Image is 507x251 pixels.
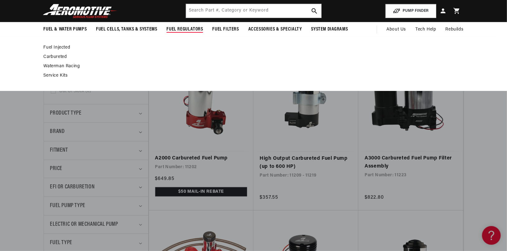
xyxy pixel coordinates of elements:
span: Product type [50,109,82,118]
span: Fuel Regulators [167,26,203,33]
a: High Output Carbureted Fuel Pump (up to 600 HP) [260,155,352,171]
summary: Fuel Regulators [162,22,208,37]
a: Waterman Racing [44,64,457,69]
button: PUMP FINDER [385,4,436,18]
span: Tech Help [415,26,436,33]
summary: Electric or Mechanical Pump (0 selected) [50,215,142,234]
summary: Brand (0 selected) [50,123,142,141]
span: EFI or Carburetion [50,183,95,192]
input: Search by Part Number, Category or Keyword [186,4,321,18]
summary: Rebuilds [441,22,468,37]
a: Service Kits [44,73,457,78]
summary: Fuel & Water Pumps [39,22,92,37]
span: Fuel & Water Pumps [44,26,87,33]
summary: Price [50,160,142,178]
span: About Us [386,27,406,32]
summary: Fuel Pump Type (0 selected) [50,197,142,215]
span: Price [50,165,62,173]
summary: Tech Help [411,22,441,37]
button: search button [308,4,321,18]
span: Out of stock (0) [60,88,91,94]
summary: Fuel Filters [208,22,244,37]
a: About Us [382,22,411,37]
summary: Fuel Cells, Tanks & Systems [91,22,162,37]
a: Fuel Injected [44,45,457,50]
img: Aeromotive [41,4,119,18]
span: Fitment [50,146,68,155]
a: A3000 Carbureted Fuel Pump Filter Assembly [365,154,457,170]
span: Fuel Filters [213,26,239,33]
span: Fuel Pump Type [50,201,85,211]
summary: Product type (0 selected) [50,104,142,123]
summary: Fitment (0 selected) [50,141,142,160]
span: System Diagrams [311,26,348,33]
span: Rebuilds [446,26,464,33]
span: Electric or Mechanical Pump [50,220,118,229]
a: A2000 Carbureted Fuel Pump [155,154,247,163]
span: Accessories & Specialty [248,26,302,33]
a: Carbureted [44,54,457,60]
span: Fuel Type [50,239,72,248]
span: Brand [50,127,65,136]
span: Fuel Cells, Tanks & Systems [96,26,157,33]
summary: EFI or Carburetion (0 selected) [50,178,142,197]
summary: Accessories & Specialty [244,22,307,37]
summary: System Diagrams [307,22,353,37]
